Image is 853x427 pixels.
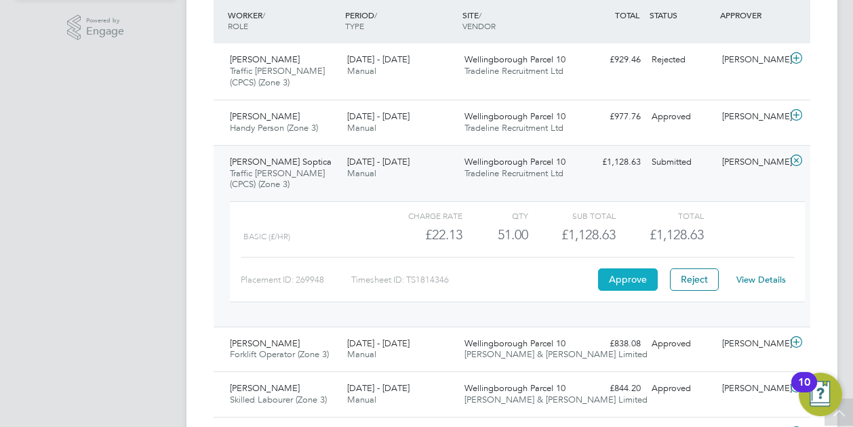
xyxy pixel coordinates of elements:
span: Tradeline Recruitment Ltd [464,122,563,134]
span: Tradeline Recruitment Ltd [464,167,563,179]
div: £844.20 [576,378,646,400]
span: VENDOR [462,20,496,31]
div: [PERSON_NAME] [717,333,787,355]
div: Charge rate [375,207,462,224]
div: 10 [798,382,810,400]
span: Powered by [86,15,124,26]
span: Tradeline Recruitment Ltd [464,65,563,77]
div: £1,128.63 [528,224,616,246]
div: Total [616,207,703,224]
span: [DATE] - [DATE] [347,54,410,65]
span: TYPE [345,20,364,31]
span: Wellingborough Parcel 10 [464,156,566,167]
span: [DATE] - [DATE] [347,338,410,349]
span: [PERSON_NAME] & [PERSON_NAME] Limited [464,348,648,360]
div: [PERSON_NAME] [717,378,787,400]
span: Engage [86,26,124,37]
div: Rejected [646,49,717,71]
div: Timesheet ID: TS1814346 [351,269,595,291]
span: [PERSON_NAME] [230,382,300,394]
button: Open Resource Center, 10 new notifications [799,373,842,416]
span: Skilled Labourer (Zone 3) [230,394,327,405]
span: [PERSON_NAME] [230,110,300,122]
div: STATUS [646,3,717,27]
button: Reject [670,268,719,290]
div: Approved [646,106,717,128]
span: [DATE] - [DATE] [347,156,410,167]
div: £1,128.63 [576,151,646,174]
div: PERIOD [342,3,459,38]
div: 51.00 [462,224,528,246]
span: [PERSON_NAME] [230,338,300,349]
div: £838.08 [576,333,646,355]
span: / [479,9,481,20]
span: Manual [347,167,376,179]
div: APPROVER [717,3,787,27]
div: Placement ID: 269948 [241,269,351,291]
div: SITE [459,3,576,38]
div: [PERSON_NAME] [717,151,787,174]
span: Wellingborough Parcel 10 [464,338,566,349]
span: Wellingborough Parcel 10 [464,382,566,394]
span: Wellingborough Parcel 10 [464,110,566,122]
span: Handy Person (Zone 3) [230,122,318,134]
div: [PERSON_NAME] [717,49,787,71]
span: [PERSON_NAME] [230,54,300,65]
span: Manual [347,348,376,360]
span: / [262,9,265,20]
span: Manual [347,122,376,134]
span: / [374,9,377,20]
span: [DATE] - [DATE] [347,110,410,122]
div: Approved [646,378,717,400]
span: Wellingborough Parcel 10 [464,54,566,65]
span: Basic (£/HR) [243,232,290,241]
div: Submitted [646,151,717,174]
div: WORKER [224,3,342,38]
div: Approved [646,333,717,355]
span: Traffic [PERSON_NAME] (CPCS) (Zone 3) [230,167,325,190]
span: [DATE] - [DATE] [347,382,410,394]
span: Traffic [PERSON_NAME] (CPCS) (Zone 3) [230,65,325,88]
div: [PERSON_NAME] [717,106,787,128]
span: [PERSON_NAME] & [PERSON_NAME] Limited [464,394,648,405]
span: £1,128.63 [650,226,704,243]
div: £22.13 [375,224,462,246]
span: TOTAL [615,9,639,20]
span: ROLE [228,20,248,31]
div: QTY [462,207,528,224]
span: Manual [347,394,376,405]
button: Approve [598,268,658,290]
span: Forklift Operator (Zone 3) [230,348,329,360]
span: Manual [347,65,376,77]
div: £929.46 [576,49,646,71]
div: Sub Total [528,207,616,224]
span: [PERSON_NAME] Soptica [230,156,332,167]
a: Powered byEngage [67,15,125,41]
a: View Details [736,274,786,285]
div: £977.76 [576,106,646,128]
